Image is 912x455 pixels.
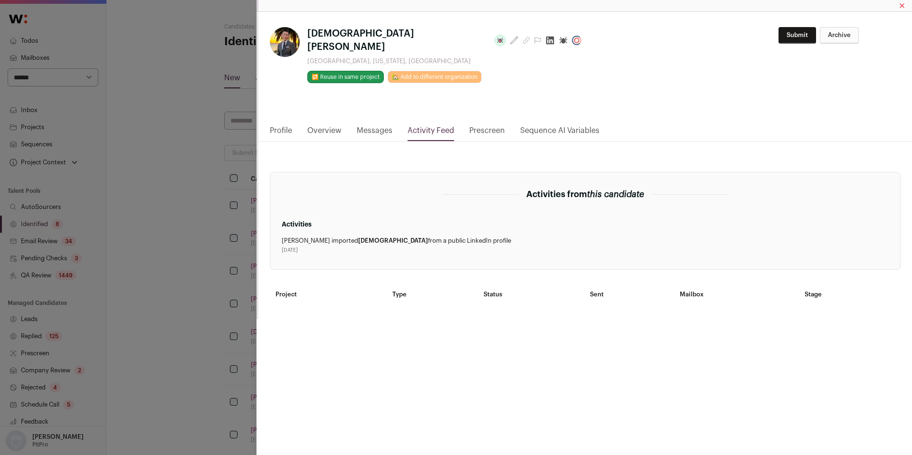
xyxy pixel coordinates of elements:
a: Prescreen [469,125,505,141]
a: Sequence AI Variables [520,125,599,141]
th: Mailbox [674,285,799,304]
th: Type [387,285,478,304]
button: Archive [820,27,859,44]
div: [GEOGRAPHIC_DATA], [US_STATE], [GEOGRAPHIC_DATA] [307,57,585,65]
div: [PERSON_NAME] imported from a public LinkedIn profile [282,237,579,245]
a: Activity Feed [408,125,454,141]
span: this candidate [587,190,644,199]
a: Profile [270,125,292,141]
img: 23daff3b36a4cd4106d40f9219707a9b333297c59dd61c5d8a1c0a94261295f7 [270,27,300,57]
th: Stage [799,285,901,304]
span: [DEMOGRAPHIC_DATA] [358,237,428,244]
th: Project [270,285,387,304]
span: [DEMOGRAPHIC_DATA][PERSON_NAME] [307,27,487,54]
a: Messages [357,125,392,141]
th: Status [478,285,584,304]
a: Overview [307,125,342,141]
button: Submit [779,27,816,44]
th: Sent [584,285,674,304]
button: 🔂 Reuse in same project [307,71,384,83]
h2: Activities from [526,188,644,201]
a: 🏡 Add to different organization [388,71,482,83]
div: [DATE] [282,246,579,254]
h3: Activities [282,220,579,229]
